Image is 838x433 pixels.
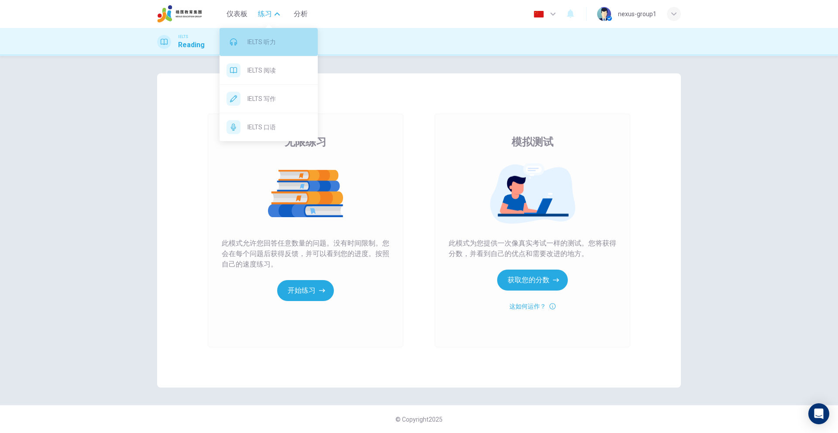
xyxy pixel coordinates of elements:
[808,403,829,424] div: Open Intercom Messenger
[178,40,205,50] h1: Reading
[512,135,553,149] span: 模拟测试
[227,9,247,19] span: 仪表板
[449,238,616,259] span: 此模式为您提供一次像真实考试一样的测试。您将获得分数，并看到自己的优点和需要改进的地方。
[247,65,311,76] span: IELTS 阅读
[157,5,223,23] a: Nexus logo
[247,37,311,47] span: IELTS 听力
[157,5,203,23] img: Nexus logo
[220,85,318,113] div: IELTS 写作
[294,9,308,19] span: 分析
[254,6,283,22] button: 练习
[247,94,311,104] span: IELTS 写作
[285,135,326,149] span: 无限练习
[277,280,334,301] button: 开始练习
[222,238,389,270] span: 此模式允许您回答任意数量的问题。没有时间限制。您会在每个问题后获得反馈，并可以看到您的进度。按照自己的速度练习。
[395,416,443,423] span: © Copyright 2025
[597,7,611,21] img: Profile picture
[220,28,318,56] div: IELTS 听力
[533,11,544,17] img: zh
[258,9,272,19] span: 练习
[497,270,568,291] button: 获取您的分数
[178,34,188,40] span: IELTS
[223,6,251,22] button: 仪表板
[618,9,656,19] div: nexus-group1
[287,6,315,22] button: 分析
[220,56,318,84] div: IELTS 阅读
[220,113,318,141] div: IELTS 口语
[247,122,311,132] span: IELTS 口语
[509,301,556,312] button: 这如何运作？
